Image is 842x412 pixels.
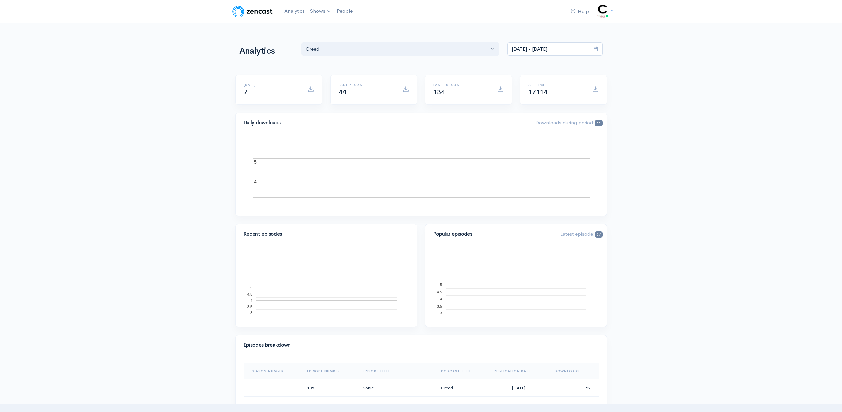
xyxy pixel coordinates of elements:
[339,88,346,96] span: 44
[433,231,553,237] h4: Popular episodes
[306,45,489,53] div: Creed
[250,298,252,302] text: 4
[231,5,274,18] img: ZenCast Logo
[302,379,357,397] td: 105
[254,179,257,184] text: 4
[549,379,599,397] td: 22
[250,286,252,290] text: 5
[244,342,595,348] h4: Episodes breakdown
[254,159,257,165] text: 5
[239,46,293,56] h1: Analytics
[595,231,602,238] span: 67
[595,120,602,126] span: 66
[307,4,334,19] a: Shows
[436,363,488,379] th: Sort column
[357,363,436,379] th: Sort column
[301,42,500,56] button: Creed
[244,231,405,237] h4: Recent episodes
[440,297,442,301] text: 4
[437,290,442,294] text: 4.5
[302,363,357,379] th: Sort column
[549,363,599,379] th: Sort column
[488,363,549,379] th: Sort column
[247,292,252,296] text: 4.5
[357,379,436,397] td: Sonic
[247,305,252,309] text: 3.5
[437,304,442,308] text: 3.5
[282,4,307,18] a: Analytics
[819,389,835,405] iframe: gist-messenger-bubble-iframe
[535,119,602,126] span: Downloads during period:
[244,141,599,208] svg: A chart.
[339,83,394,87] h6: Last 7 days
[507,42,589,56] input: analytics date range selector
[596,5,609,18] img: ...
[244,363,302,379] th: Sort column
[334,4,355,18] a: People
[250,311,252,315] text: 3
[560,231,602,237] span: Latest episode:
[244,83,299,87] h6: [DATE]
[488,379,549,397] td: [DATE]
[568,4,592,19] a: Help
[436,379,488,397] td: Creed
[244,88,248,96] span: 7
[440,283,442,287] text: 5
[433,88,445,96] span: 134
[244,252,409,319] svg: A chart.
[528,83,584,87] h6: All time
[528,88,548,96] span: 17114
[244,120,528,126] h4: Daily downloads
[440,311,442,315] text: 3
[433,252,599,319] svg: A chart.
[433,83,489,87] h6: Last 30 days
